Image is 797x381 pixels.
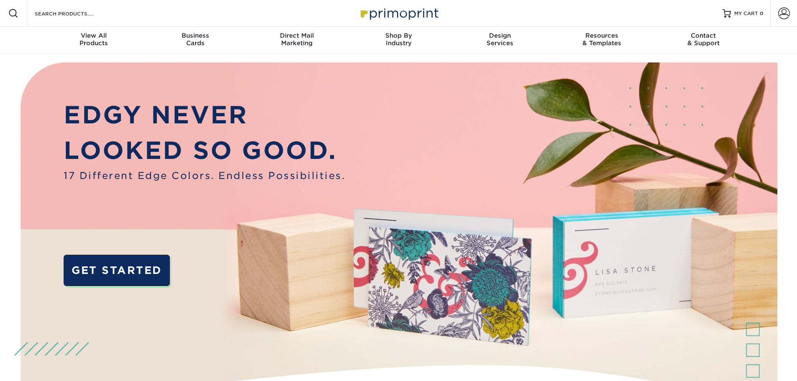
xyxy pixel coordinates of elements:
a: GET STARTED [64,255,169,286]
img: Primoprint [357,4,441,22]
input: SEARCH PRODUCTS..... [34,8,115,18]
div: Marketing [246,32,348,47]
div: & Support [653,32,754,47]
div: Industry [348,32,449,47]
span: View All [43,32,145,39]
a: BusinessCards [144,27,246,54]
p: LOOKED SO GOOD. [64,133,345,169]
span: Resources [551,32,653,39]
span: Shop By [348,32,449,39]
a: View AllProducts [43,27,145,54]
a: Shop ByIndustry [348,27,449,54]
div: & Templates [551,32,653,47]
a: DesignServices [449,27,551,54]
span: Design [449,32,551,39]
div: Cards [144,32,246,47]
a: Contact& Support [653,27,754,54]
p: EDGY NEVER [64,97,345,133]
span: MY CART [734,10,758,17]
span: 0 [760,10,764,16]
a: Resources& Templates [551,27,653,54]
span: Business [144,32,246,39]
div: Products [43,32,145,47]
div: Services [449,32,551,47]
span: Contact [653,32,754,39]
span: 17 Different Edge Colors. Endless Possibilities. [64,169,345,183]
span: Direct Mail [246,32,348,39]
a: Direct MailMarketing [246,27,348,54]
